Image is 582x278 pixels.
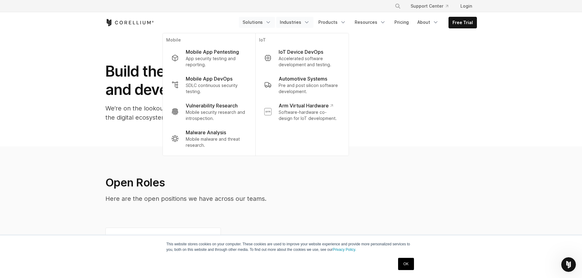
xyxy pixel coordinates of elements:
p: Software-hardware co-design for IoT development. [279,109,340,121]
p: This website stores cookies on your computer. These cookies are used to improve your website expe... [167,241,416,252]
a: Resources [351,17,390,28]
a: Malware Analysis Mobile malware and threat research. [166,125,251,152]
h2: Open Roles [105,176,381,189]
p: IoT Device DevOps [279,48,323,56]
a: Industries [276,17,313,28]
p: Here are the open positions we have across our teams. [105,194,381,203]
a: Products [315,17,350,28]
p: App security testing and reporting. [186,56,247,68]
div: Navigation Menu [239,17,477,28]
a: Privacy Policy. [333,247,356,252]
p: Arm Virtual Hardware [279,102,333,109]
h1: Build the future of research, testing and development on Arm. [105,62,350,99]
p: Pre and post silicon software development. [279,82,340,95]
a: Automotive Systems Pre and post silicon software development. [259,71,345,98]
a: OK [398,258,414,270]
p: Mobile security research and introspection. [186,109,247,121]
a: Arm Virtual Hardware Software-hardware co-design for IoT development. [259,98,345,125]
p: Mobile malware and threat research. [186,136,247,148]
p: Vulnerability Research [186,102,238,109]
a: Corellium Home [105,19,154,26]
iframe: Intercom live chat [561,257,576,272]
a: Free Trial [449,17,477,28]
a: Mobile App DevOps SDLC continuous security testing. [166,71,251,98]
p: Automotive Systems [279,75,327,82]
a: Support Center [406,1,453,12]
a: Pricing [391,17,412,28]
p: Mobile App Pentesting [186,48,239,56]
p: SDLC continuous security testing. [186,82,247,95]
div: Navigation Menu [387,1,477,12]
p: Mobile [166,37,251,45]
a: Solutions [239,17,275,28]
p: Accelerated software development and testing. [279,56,340,68]
a: About [414,17,442,28]
p: We’re on the lookout for great minds to help us deliver stellar experiences across the digital ec... [105,104,350,122]
a: Vulnerability Research Mobile security research and introspection. [166,98,251,125]
p: Malware Analysis [186,129,226,136]
a: IoT Device DevOps Accelerated software development and testing. [259,45,345,71]
p: IoT [259,37,345,45]
a: Mobile App Pentesting App security testing and reporting. [166,45,251,71]
p: Mobile App DevOps [186,75,232,82]
a: Login [456,1,477,12]
button: Search [392,1,403,12]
